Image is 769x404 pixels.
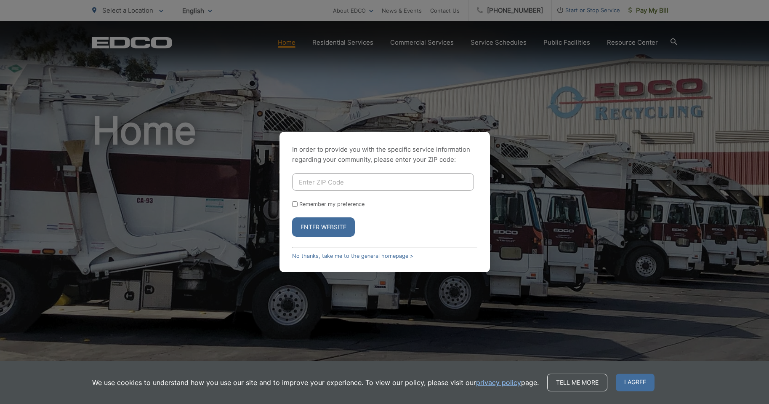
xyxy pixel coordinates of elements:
button: Enter Website [292,217,355,237]
span: I agree [616,374,655,391]
input: Enter ZIP Code [292,173,474,191]
a: Tell me more [547,374,607,391]
p: We use cookies to understand how you use our site and to improve your experience. To view our pol... [92,377,539,388]
label: Remember my preference [299,201,365,207]
p: In order to provide you with the specific service information regarding your community, please en... [292,144,477,165]
a: No thanks, take me to the general homepage > [292,253,413,259]
a: privacy policy [476,377,521,388]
